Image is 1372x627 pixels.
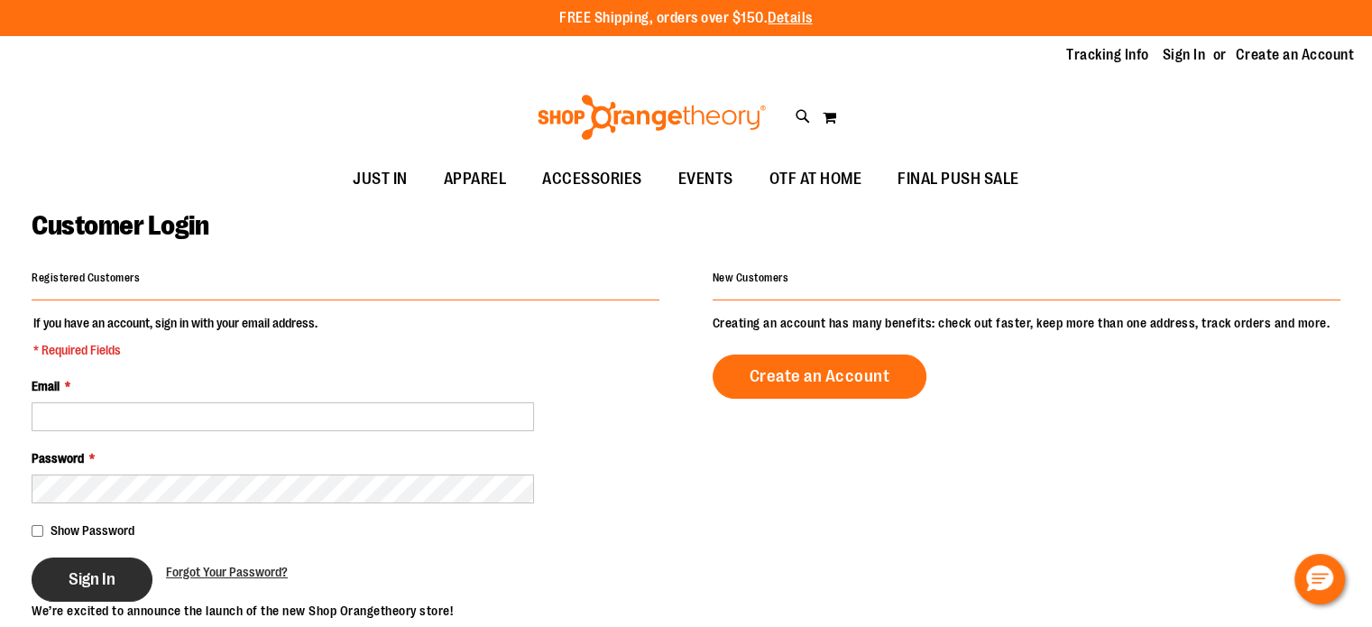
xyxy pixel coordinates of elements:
span: Sign In [69,569,115,589]
strong: New Customers [713,272,789,284]
span: ACCESSORIES [542,159,642,199]
a: FINAL PUSH SALE [879,159,1037,200]
img: Shop Orangetheory [535,95,769,140]
a: Sign In [1163,45,1206,65]
a: Create an Account [713,355,927,399]
span: Email [32,379,60,393]
span: EVENTS [678,159,733,199]
span: JUST IN [353,159,408,199]
span: Create an Account [750,366,890,386]
a: JUST IN [335,159,426,200]
span: OTF AT HOME [769,159,862,199]
span: Forgot Your Password? [166,565,288,579]
p: FREE Shipping, orders over $150. [559,8,813,29]
button: Sign In [32,558,152,602]
a: APPAREL [426,159,525,200]
span: Show Password [51,523,134,538]
a: Forgot Your Password? [166,563,288,581]
span: FINAL PUSH SALE [898,159,1019,199]
span: APPAREL [444,159,507,199]
a: Tracking Info [1066,45,1149,65]
a: Details [768,10,813,26]
button: Hello, have a question? Let’s chat. [1294,554,1345,604]
a: EVENTS [660,159,751,200]
span: Customer Login [32,210,208,241]
span: * Required Fields [33,341,318,359]
a: ACCESSORIES [524,159,660,200]
p: Creating an account has many benefits: check out faster, keep more than one address, track orders... [713,314,1340,332]
a: OTF AT HOME [751,159,880,200]
p: We’re excited to announce the launch of the new Shop Orangetheory store! [32,602,686,620]
a: Create an Account [1236,45,1355,65]
span: Password [32,451,84,466]
legend: If you have an account, sign in with your email address. [32,314,319,359]
strong: Registered Customers [32,272,140,284]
